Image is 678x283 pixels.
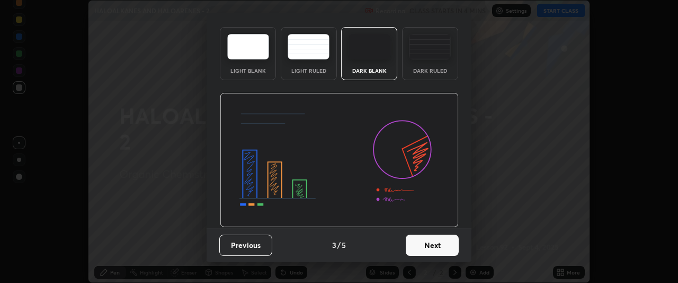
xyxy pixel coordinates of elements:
img: lightRuledTheme.5fabf969.svg [288,34,329,59]
div: Light Ruled [288,68,330,73]
button: Previous [219,235,272,256]
img: darkTheme.f0cc69e5.svg [349,34,390,59]
h4: / [337,239,341,251]
button: Next [406,235,459,256]
img: darkThemeBanner.d06ce4a2.svg [220,93,459,228]
div: Light Blank [227,68,269,73]
img: darkRuledTheme.de295e13.svg [409,34,451,59]
h4: 5 [342,239,346,251]
h4: 3 [332,239,336,251]
img: lightTheme.e5ed3b09.svg [227,34,269,59]
div: Dark Blank [348,68,390,73]
div: Dark Ruled [409,68,451,73]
